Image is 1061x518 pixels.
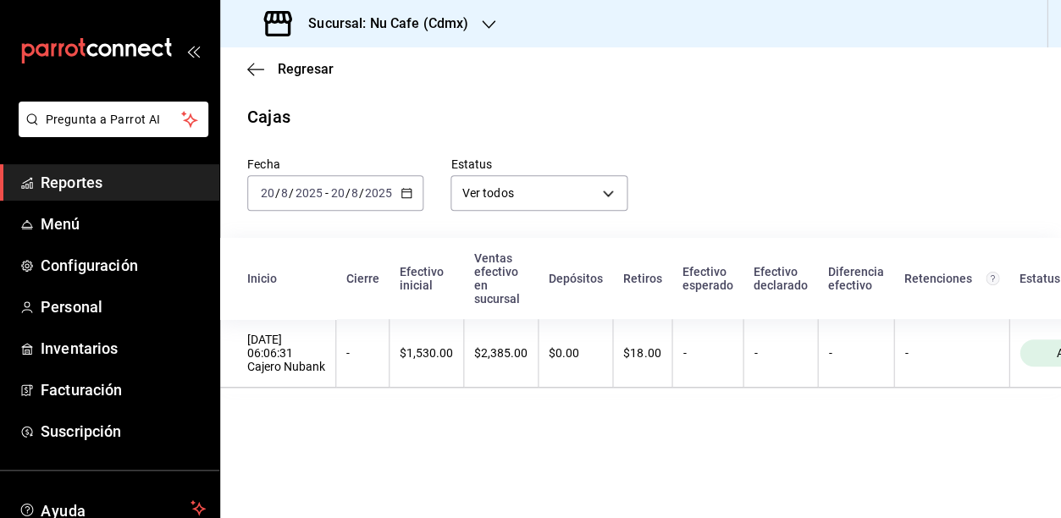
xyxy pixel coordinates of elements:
[289,186,294,200] span: /
[247,61,334,77] button: Regresar
[41,378,206,401] span: Facturación
[474,346,528,360] div: $2,385.00
[400,265,454,292] div: Efectivo inicial
[278,61,334,77] span: Regresar
[12,123,208,141] a: Pregunta a Parrot AI
[41,420,206,443] span: Suscripción
[623,272,662,285] div: Retiros
[549,346,602,360] div: $0.00
[346,272,379,285] div: Cierre
[329,186,345,200] input: --
[247,104,290,129] div: Cajas
[359,186,364,200] span: /
[41,498,184,518] span: Ayuda
[450,175,627,211] div: Ver todos
[754,265,808,292] div: Efectivo declarado
[364,186,393,200] input: ----
[186,44,200,58] button: open_drawer_menu
[46,111,182,129] span: Pregunta a Parrot AI
[986,272,999,285] svg: Total de retenciones de propinas registradas
[294,186,323,200] input: ----
[400,346,453,360] div: $1,530.00
[41,254,206,277] span: Configuración
[324,186,328,200] span: -
[474,251,528,306] div: Ventas efectivo en sucursal
[828,265,884,292] div: Diferencia efectivo
[682,346,732,360] div: -
[450,158,627,170] label: Estatus
[828,346,883,360] div: -
[247,158,423,170] label: Fecha
[41,295,206,318] span: Personal
[247,333,325,373] div: [DATE] 06:06:31 Cajero Nubank
[904,272,999,285] div: Retenciones
[275,186,280,200] span: /
[682,265,733,292] div: Efectivo esperado
[549,272,603,285] div: Depósitos
[295,14,468,34] h3: Sucursal: Nu Cafe (Cdmx)
[346,346,379,360] div: -
[260,186,275,200] input: --
[351,186,359,200] input: --
[41,337,206,360] span: Inventarios
[345,186,350,200] span: /
[280,186,289,200] input: --
[19,102,208,137] button: Pregunta a Parrot AI
[41,171,206,194] span: Reportes
[904,346,998,360] div: -
[41,212,206,235] span: Menú
[623,346,661,360] div: $18.00
[754,346,807,360] div: -
[247,272,326,285] div: Inicio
